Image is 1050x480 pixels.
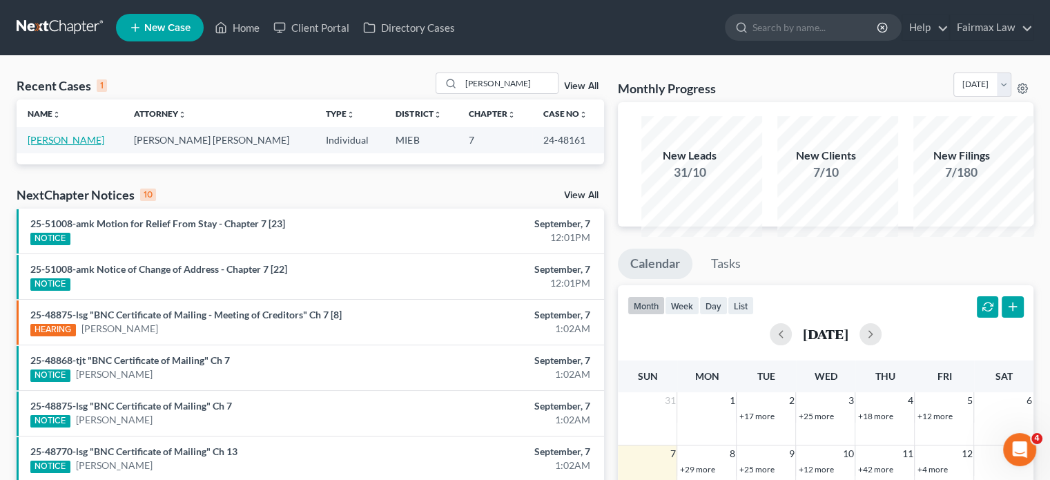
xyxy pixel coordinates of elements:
input: Search by name... [461,73,558,93]
span: 8 [728,445,736,462]
span: 2 [787,392,795,409]
div: September, 7 [413,354,590,367]
span: Thu [875,370,895,382]
a: [PERSON_NAME] [81,322,158,336]
span: New Case [144,23,191,33]
td: MIEB [385,127,458,153]
span: 1 [728,392,736,409]
div: 1:02AM [413,413,590,427]
iframe: Intercom live chat [1003,433,1036,466]
div: 31/10 [641,164,738,181]
span: 31 [663,392,677,409]
span: Wed [814,370,837,382]
span: Mon [694,370,719,382]
a: Directory Cases [356,15,462,40]
div: 1:02AM [413,367,590,381]
div: 1 [97,79,107,92]
span: 5 [965,392,973,409]
a: +4 more [917,464,947,474]
button: list [728,296,754,315]
a: 25-48875-lsg "BNC Certificate of Mailing" Ch 7 [30,400,232,412]
i: unfold_more [178,111,186,119]
a: Typeunfold_more [326,108,355,119]
a: Client Portal [266,15,356,40]
div: NOTICE [30,278,70,291]
div: Recent Cases [17,77,107,94]
td: [PERSON_NAME] [PERSON_NAME] [123,127,315,153]
div: September, 7 [413,217,590,231]
a: [PERSON_NAME] [76,367,153,381]
span: 10 [841,445,855,462]
div: New Filings [913,148,1010,164]
div: 10 [140,189,156,201]
a: Districtunfold_more [396,108,441,119]
div: 7/10 [777,164,874,181]
a: +17 more [739,411,774,421]
i: unfold_more [579,111,587,119]
a: Nameunfold_more [28,108,61,119]
i: unfold_more [52,111,61,119]
h2: [DATE] [803,327,848,341]
a: Attorneyunfold_more [134,108,186,119]
td: 24-48161 [532,127,604,153]
a: 25-48868-tjt "BNC Certificate of Mailing" Ch 7 [30,354,230,366]
span: 7 [668,445,677,462]
a: 25-48770-lsg "BNC Certificate of Mailing" Ch 13 [30,445,237,457]
div: NOTICE [30,415,70,428]
div: 1:02AM [413,459,590,472]
div: 12:01PM [413,231,590,244]
a: [PERSON_NAME] [76,413,153,427]
a: Case Nounfold_more [543,108,587,119]
button: day [699,296,728,315]
span: 4 [906,392,914,409]
div: NOTICE [30,233,70,245]
span: 6 [1025,392,1033,409]
span: 3 [846,392,855,409]
td: Individual [315,127,385,153]
a: [PERSON_NAME] [76,459,153,472]
i: unfold_more [507,111,516,119]
a: Calendar [618,249,692,279]
div: September, 7 [413,308,590,322]
div: September, 7 [413,262,590,276]
input: Search by name... [752,15,879,40]
div: 7/180 [913,164,1010,181]
div: New Leads [641,148,738,164]
a: Chapterunfold_more [469,108,516,119]
div: NextChapter Notices [17,186,156,203]
a: +12 more [798,464,833,474]
a: Home [208,15,266,40]
div: September, 7 [413,399,590,413]
a: +25 more [739,464,774,474]
a: [PERSON_NAME] [28,134,104,146]
a: +42 more [857,464,893,474]
div: 12:01PM [413,276,590,290]
div: 1:02AM [413,322,590,336]
span: Tue [757,370,775,382]
div: NOTICE [30,461,70,473]
span: Fri [937,370,951,382]
a: 25-51008-amk Notice of Change of Address - Chapter 7 [22] [30,263,287,275]
a: +25 more [798,411,833,421]
span: 4 [1031,433,1042,444]
div: New Clients [777,148,874,164]
div: September, 7 [413,445,590,459]
a: Help [902,15,949,40]
a: View All [564,191,599,200]
span: Sun [637,370,657,382]
i: unfold_more [347,111,355,119]
button: week [665,296,699,315]
a: View All [564,81,599,91]
div: NOTICE [30,369,70,382]
a: Fairmax Law [950,15,1033,40]
span: 12 [960,445,973,462]
a: +29 more [679,464,714,474]
h3: Monthly Progress [618,80,716,97]
td: 7 [458,127,532,153]
a: Tasks [699,249,753,279]
a: 25-48875-lsg "BNC Certificate of Mailing - Meeting of Creditors" Ch 7 [8] [30,309,342,320]
i: unfold_more [433,111,441,119]
span: Sat [995,370,1012,382]
span: 9 [787,445,795,462]
button: month [628,296,665,315]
